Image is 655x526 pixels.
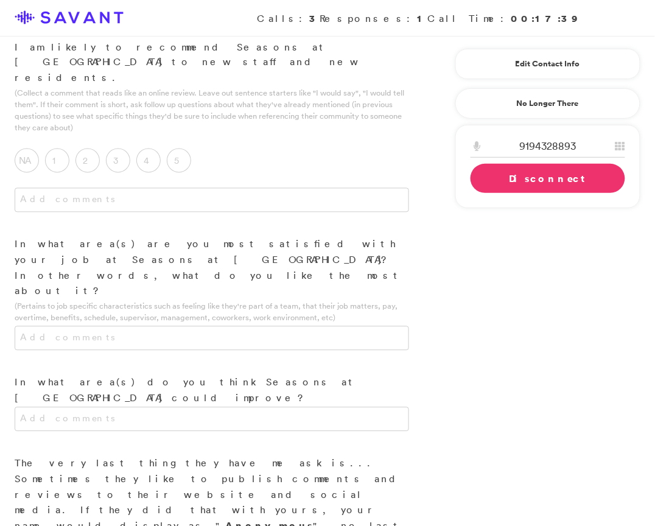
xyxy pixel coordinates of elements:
p: In what area(s) are you most satisfied with your job at Seasons at [GEOGRAPHIC_DATA]? In other wo... [15,237,409,299]
p: (Pertains to job specific characteristics such as feeling like they're part of a team, that their... [15,301,409,324]
a: No Longer There [455,88,640,119]
label: 4 [136,149,161,173]
label: 5 [167,149,191,173]
p: In what area(s) do you think Seasons at [GEOGRAPHIC_DATA] could improve? [15,375,409,406]
label: 1 [45,149,69,173]
label: 3 [106,149,130,173]
p: I am likely to recommend Seasons at [GEOGRAPHIC_DATA] to new staff and new residents. [15,40,409,86]
label: 2 [75,149,100,173]
a: Disconnect [471,164,625,193]
strong: 00:17:39 [511,12,580,25]
strong: 1 [417,12,427,25]
p: (Collect a comment that reads like an online review. Leave out sentence starters like "I would sa... [15,88,409,135]
label: NA [15,149,39,173]
strong: 3 [309,12,320,25]
a: Edit Contact Info [471,54,625,74]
